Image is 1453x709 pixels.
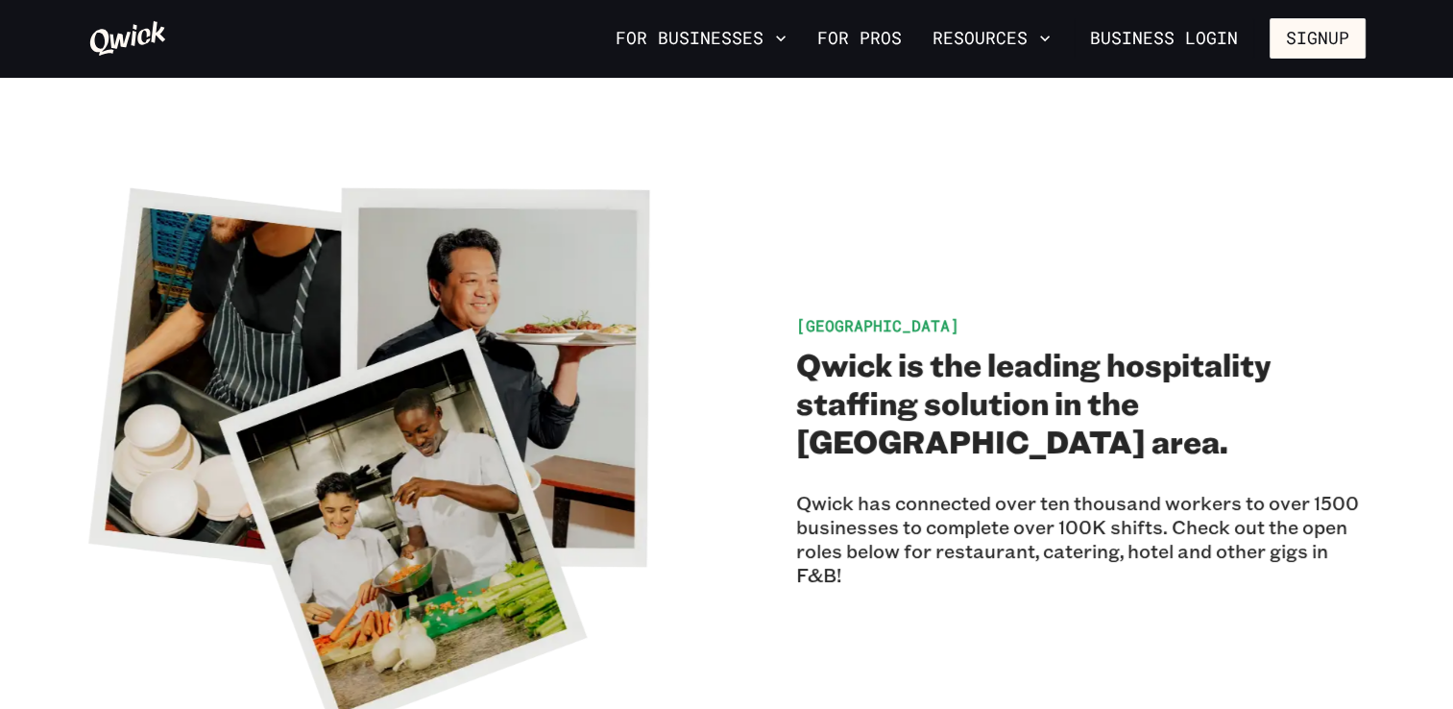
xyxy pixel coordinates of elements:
h2: Qwick is the leading hospitality staffing solution in the [GEOGRAPHIC_DATA] area. [796,345,1366,460]
button: For Businesses [608,22,794,55]
a: For Pros [810,22,909,55]
span: [GEOGRAPHIC_DATA] [796,315,959,335]
p: Qwick has connected over ten thousand workers to over 1500 businesses to complete over 100K shift... [796,491,1366,587]
button: Resources [925,22,1058,55]
a: Business Login [1074,18,1254,59]
button: Signup [1270,18,1366,59]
